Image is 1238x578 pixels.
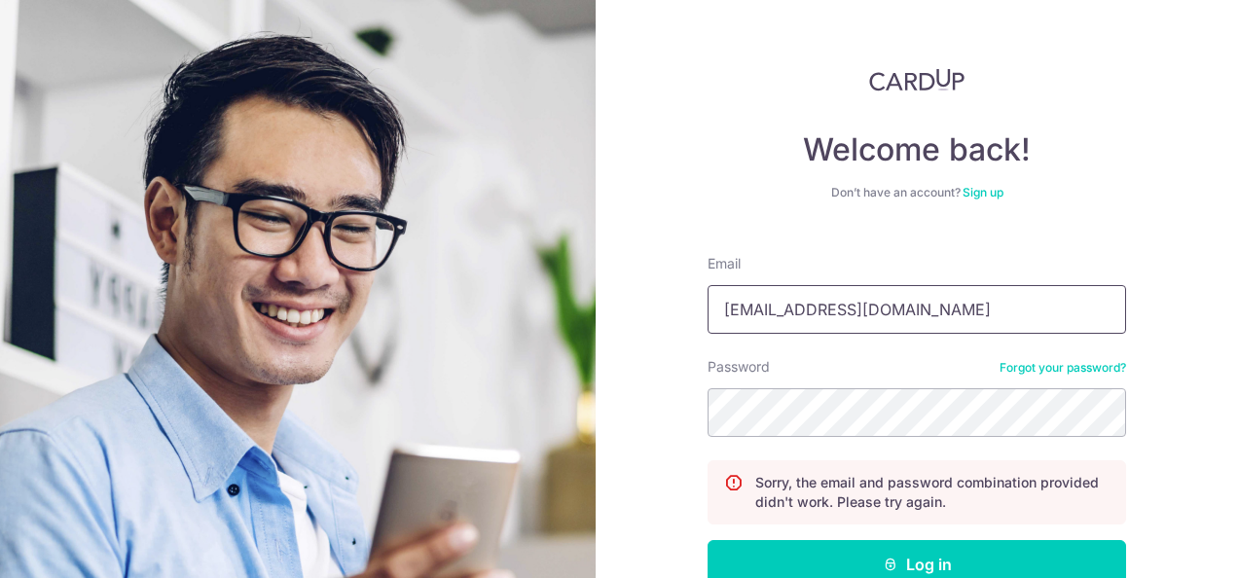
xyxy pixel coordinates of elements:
a: Forgot your password? [1000,360,1126,376]
label: Password [708,357,770,377]
label: Email [708,254,741,273]
input: Enter your Email [708,285,1126,334]
p: Sorry, the email and password combination provided didn't work. Please try again. [755,473,1110,512]
h4: Welcome back! [708,130,1126,169]
img: CardUp Logo [869,68,965,91]
a: Sign up [963,185,1003,199]
div: Don’t have an account? [708,185,1126,200]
